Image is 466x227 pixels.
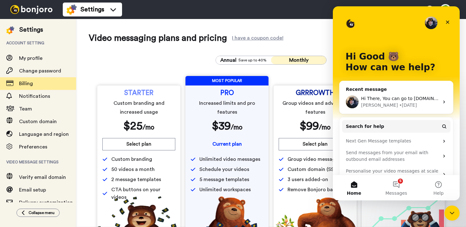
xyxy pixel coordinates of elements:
span: CTA buttons on your videos [111,186,175,201]
button: Monthly [271,56,326,64]
span: Monthly [289,58,308,63]
span: Search for help [13,117,51,123]
img: settings-colored.svg [6,26,14,34]
div: Settings [19,25,43,34]
span: Video messaging plans and pricing [89,32,227,44]
span: Remove Bonjoro badge [288,186,342,193]
span: /mo [231,124,243,131]
span: Help [100,185,111,189]
button: AnnualSave up to 40% [216,56,271,64]
button: Collapse menu [16,209,60,217]
iframe: Intercom live chat [444,205,460,221]
span: Unlimited video messages [199,155,260,163]
span: Delivery customization [19,200,73,205]
div: [PERSON_NAME] [28,96,65,102]
div: Next Gen Message templates [9,129,118,141]
span: Notifications [19,94,50,99]
span: 3 users added-on [288,176,328,183]
span: /mo [319,124,331,131]
span: Collapse menu [29,210,55,215]
div: I have a coupon code! [232,36,283,40]
span: Group videos and advanced features [280,99,351,117]
button: Messages [42,169,84,194]
div: Personalise your video messages at scale with CRM data using custom variables [9,159,118,177]
span: Billing [19,81,33,86]
span: Group video messages [288,155,340,163]
span: Preferences [19,144,47,149]
span: 50 videos a month [111,166,155,173]
span: $ 99 [300,120,319,132]
span: Custom branding and increased usage [104,99,174,117]
img: bj-logo-header-white.svg [8,5,55,14]
span: Save up to 40% [238,58,267,63]
span: Change password [19,68,61,73]
span: Custom branding [111,155,152,163]
div: • [DATE] [66,96,84,102]
span: Current plan [212,142,242,147]
span: Increased limits and pro features [192,99,262,117]
span: Home [14,185,28,189]
span: Unlimited workspaces [199,186,251,193]
span: Custom domain (SSL) [288,166,338,173]
iframe: Intercom live chat [333,6,460,200]
span: Annual [220,56,236,64]
span: 2 message templates [111,176,161,183]
button: Help [85,169,127,194]
span: Language and region [19,132,69,137]
span: My profile [19,56,42,61]
span: /mo [143,124,154,131]
span: GRRROWTH [296,91,335,96]
span: Email setup [19,187,46,192]
button: Select plan [102,138,175,150]
div: Send messages from your email with outbound email addresses [13,143,106,156]
img: settings-colored.svg [67,4,77,15]
span: PRO [220,91,234,96]
span: 5 message templates [199,176,249,183]
span: $ 39 [212,120,231,132]
span: MOST POPULAR [185,76,269,85]
div: Next Gen Message templates [13,131,106,138]
span: $ 25 [123,120,143,132]
span: Team [19,106,32,111]
div: Personalise your video messages at scale with CRM data using custom variables [13,161,106,175]
button: Search for help [9,114,118,126]
span: Messages [53,185,74,189]
div: Send messages from your email with outbound email addresses [9,141,118,159]
button: Select plan [279,138,352,150]
div: Close [109,10,120,22]
span: Settings [81,5,104,14]
span: Schedule your videos [199,166,249,173]
span: STARTER [124,91,153,96]
span: Verify email domain [19,175,66,180]
span: Custom domain [19,119,57,124]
